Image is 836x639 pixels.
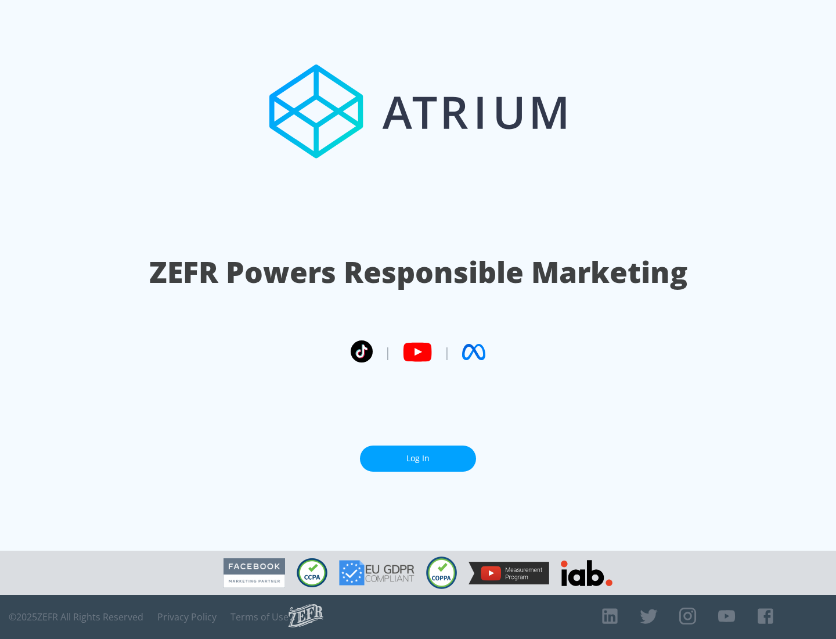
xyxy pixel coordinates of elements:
h1: ZEFR Powers Responsible Marketing [149,252,687,292]
span: © 2025 ZEFR All Rights Reserved [9,611,143,623]
a: Privacy Policy [157,611,217,623]
img: IAB [561,560,612,586]
span: | [384,343,391,361]
img: GDPR Compliant [339,560,415,586]
img: YouTube Measurement Program [469,562,549,584]
a: Log In [360,446,476,472]
img: Facebook Marketing Partner [224,558,285,588]
img: CCPA Compliant [297,558,327,587]
span: | [444,343,451,361]
img: COPPA Compliant [426,557,457,589]
a: Terms of Use [230,611,289,623]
